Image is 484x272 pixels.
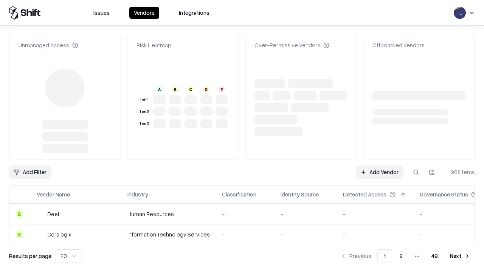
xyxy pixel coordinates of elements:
button: Integrations [174,7,214,19]
div: Unmanaged Access [19,41,78,49]
div: Over-Permissive Vendors [254,41,329,49]
div: Coralogix [47,230,71,238]
a: Add Vendor [356,165,403,179]
div: B [16,230,23,238]
div: Detected Access [343,190,386,198]
div: F [219,87,225,93]
div: Industry [127,190,148,198]
img: Coralogix [37,230,44,238]
div: C [188,87,194,93]
div: B [172,87,178,93]
div: Human Resources [127,210,210,218]
div: Identity Source [281,190,319,198]
div: Offboarded Vendors [372,41,425,49]
div: A [157,87,163,93]
button: 1 [377,249,392,263]
div: - [222,230,268,238]
button: 49 [425,249,444,263]
nav: pagination [336,249,475,263]
div: Tier 2 [138,108,150,115]
div: Information Technology Services [127,230,210,238]
button: Vendors [129,7,159,19]
button: 2 [394,249,409,263]
div: - [343,230,408,238]
div: - [222,210,268,218]
button: Next [445,249,475,263]
div: 968 items [445,168,475,176]
div: Governance Status [420,190,468,198]
div: Tier 1 [138,96,150,103]
div: D [203,87,209,93]
div: - [281,230,331,238]
div: Tier 3 [138,121,150,127]
p: Results per page: [9,252,53,260]
img: Deel [37,210,44,218]
div: - [281,210,331,218]
button: Add Filter [9,165,51,179]
div: Deel [47,210,59,218]
div: B [16,210,23,218]
div: Vendor Name [37,190,70,198]
div: Risk Heatmap [137,41,171,49]
div: - [343,210,408,218]
div: Classification [222,190,256,198]
button: Issues [89,7,114,19]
